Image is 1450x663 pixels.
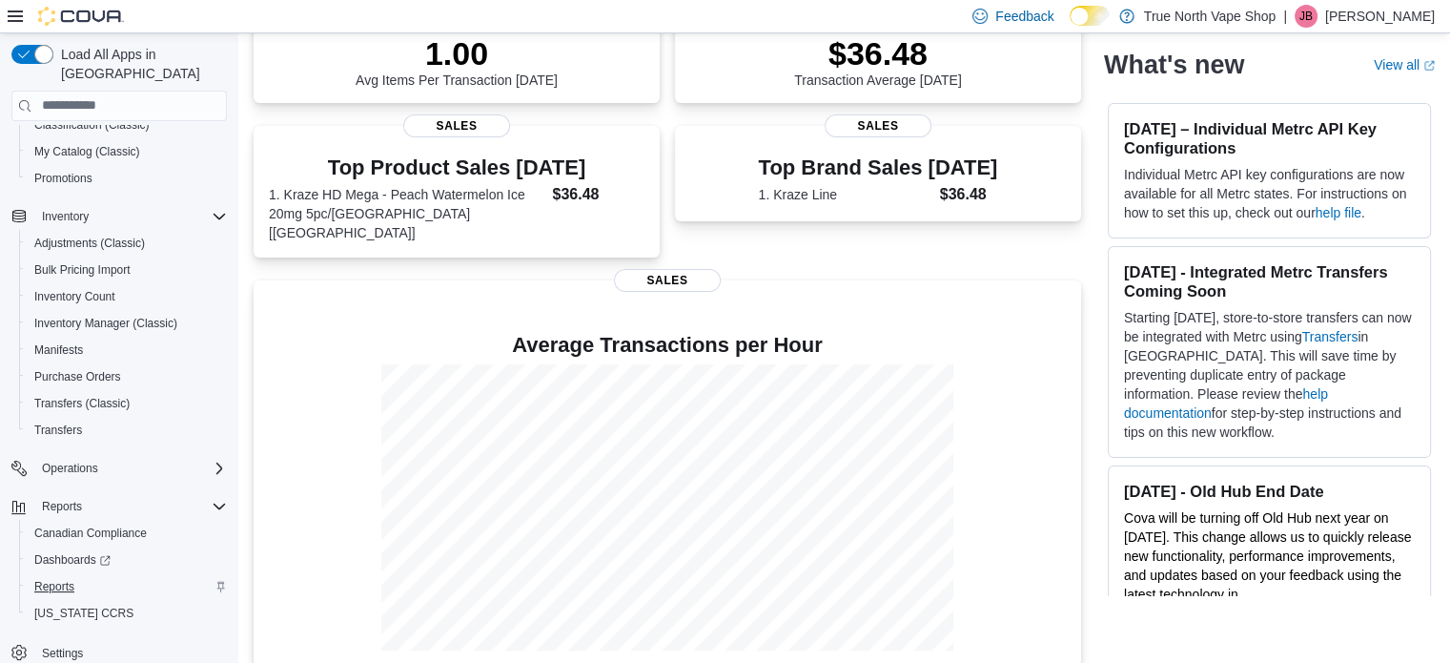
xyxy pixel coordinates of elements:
[1124,308,1415,442] p: Starting [DATE], store-to-store transfers can now be integrated with Metrc using in [GEOGRAPHIC_D...
[1295,5,1317,28] div: Jeff Butcher
[42,209,89,224] span: Inventory
[269,334,1066,357] h4: Average Transactions per Hour
[27,140,148,163] a: My Catalog (Classic)
[42,461,98,476] span: Operations
[27,365,227,388] span: Purchase Orders
[34,396,130,411] span: Transfers (Classic)
[356,34,558,88] div: Avg Items Per Transaction [DATE]
[27,167,227,190] span: Promotions
[34,495,90,518] button: Reports
[34,205,96,228] button: Inventory
[27,285,123,308] a: Inventory Count
[940,183,998,206] dd: $36.48
[1302,329,1358,344] a: Transfers
[27,285,227,308] span: Inventory Count
[269,185,544,242] dt: 1. Kraze HD Mega - Peach Watermelon Ice 20mg 5pc/[GEOGRAPHIC_DATA] [[GEOGRAPHIC_DATA]]
[825,114,931,137] span: Sales
[27,339,227,362] span: Manifests
[19,230,235,257] button: Adjustments (Classic)
[19,165,235,192] button: Promotions
[27,392,227,415] span: Transfers (Classic)
[27,339,91,362] a: Manifests
[1124,119,1415,157] h3: [DATE] – Individual Metrc API Key Configurations
[27,419,227,442] span: Transfers
[34,552,111,568] span: Dashboards
[1124,165,1415,222] p: Individual Metrc API key configurations are now available for all Metrc states. For instructions ...
[19,600,235,627] button: [US_STATE] CCRS
[1423,60,1435,72] svg: External link
[27,602,227,625] span: Washington CCRS
[34,495,227,518] span: Reports
[19,363,235,390] button: Purchase Orders
[1283,5,1287,28] p: |
[27,312,227,335] span: Inventory Manager (Classic)
[19,138,235,165] button: My Catalog (Classic)
[1316,205,1361,220] a: help file
[1124,262,1415,300] h3: [DATE] - Integrated Metrc Transfers Coming Soon
[1299,5,1313,28] span: JB
[34,289,115,304] span: Inventory Count
[34,316,177,331] span: Inventory Manager (Classic)
[19,520,235,547] button: Canadian Compliance
[19,547,235,573] a: Dashboards
[19,390,235,417] button: Transfers (Classic)
[34,117,150,133] span: Classification (Classic)
[759,185,932,204] dt: 1. Kraze Line
[27,259,227,281] span: Bulk Pricing Import
[34,526,147,541] span: Canadian Compliance
[19,257,235,283] button: Bulk Pricing Import
[34,457,227,480] span: Operations
[27,575,227,598] span: Reports
[4,203,235,230] button: Inventory
[27,114,227,136] span: Classification (Classic)
[53,45,227,83] span: Load All Apps in [GEOGRAPHIC_DATA]
[19,573,235,600] button: Reports
[4,455,235,482] button: Operations
[27,114,157,136] a: Classification (Classic)
[1070,26,1071,27] span: Dark Mode
[1124,386,1328,421] a: help documentation
[552,183,643,206] dd: $36.48
[794,34,962,73] p: $36.48
[19,337,235,363] button: Manifests
[34,171,92,186] span: Promotions
[34,342,83,358] span: Manifests
[19,310,235,337] button: Inventory Manager (Classic)
[42,646,83,661] span: Settings
[1104,50,1244,80] h2: What's new
[34,236,145,251] span: Adjustments (Classic)
[27,522,154,545] a: Canadian Compliance
[27,549,118,571] a: Dashboards
[42,499,82,514] span: Reports
[1124,482,1415,501] h3: [DATE] - Old Hub End Date
[403,114,510,137] span: Sales
[27,522,227,545] span: Canadian Compliance
[269,156,644,179] h3: Top Product Sales [DATE]
[27,312,185,335] a: Inventory Manager (Classic)
[4,493,235,520] button: Reports
[1325,5,1435,28] p: [PERSON_NAME]
[34,457,106,480] button: Operations
[1070,6,1110,26] input: Dark Mode
[759,156,998,179] h3: Top Brand Sales [DATE]
[27,392,137,415] a: Transfers (Classic)
[27,365,129,388] a: Purchase Orders
[27,232,153,255] a: Adjustments (Classic)
[27,602,141,625] a: [US_STATE] CCRS
[34,423,82,438] span: Transfers
[995,7,1053,26] span: Feedback
[27,259,138,281] a: Bulk Pricing Import
[1124,510,1411,621] span: Cova will be turning off Old Hub next year on [DATE]. This change allows us to quickly release ne...
[356,34,558,73] p: 1.00
[27,167,100,190] a: Promotions
[27,575,82,598] a: Reports
[1374,57,1435,73] a: View allExternal link
[27,549,227,571] span: Dashboards
[38,7,124,26] img: Cova
[34,144,140,159] span: My Catalog (Classic)
[34,606,133,621] span: [US_STATE] CCRS
[27,419,90,442] a: Transfers
[34,369,121,384] span: Purchase Orders
[34,205,227,228] span: Inventory
[34,579,74,594] span: Reports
